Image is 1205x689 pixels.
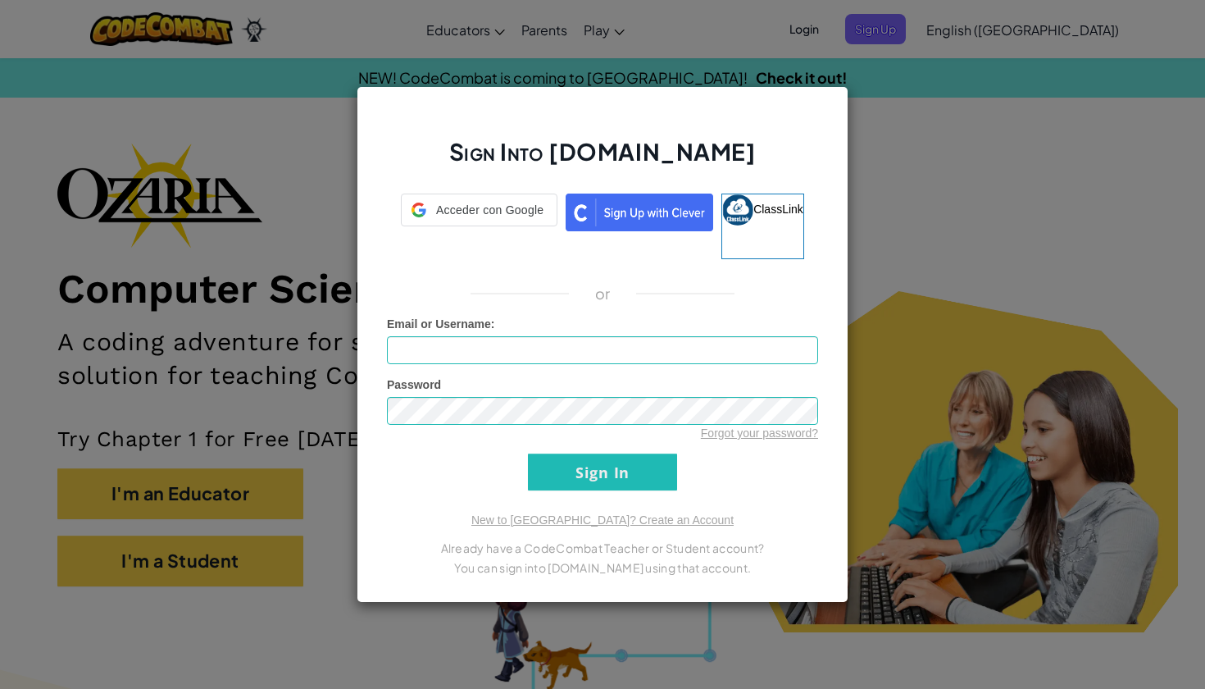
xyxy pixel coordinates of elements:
[471,513,734,527] a: New to [GEOGRAPHIC_DATA]? Create an Account
[401,194,557,226] div: Acceder con Google
[528,454,677,491] input: Sign In
[387,317,491,331] span: Email or Username
[387,378,441,391] span: Password
[393,225,566,261] iframe: Botón de Acceder con Google
[722,194,753,226] img: classlink-logo-small.png
[701,427,818,440] a: Forgot your password?
[566,194,713,231] img: clever_sso_button@2x.png
[595,284,611,303] p: or
[387,558,818,577] p: You can sign into [DOMAIN_NAME] using that account.
[387,136,818,184] h2: Sign Into [DOMAIN_NAME]
[433,202,547,218] span: Acceder con Google
[401,194,557,259] a: Acceder con GoogleAcceder con Google. Se abre en una pestaña nueva
[387,538,818,558] p: Already have a CodeCombat Teacher or Student account?
[387,316,495,332] label: :
[753,203,803,216] span: ClassLink
[401,225,557,261] div: Acceder con Google. Se abre en una pestaña nueva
